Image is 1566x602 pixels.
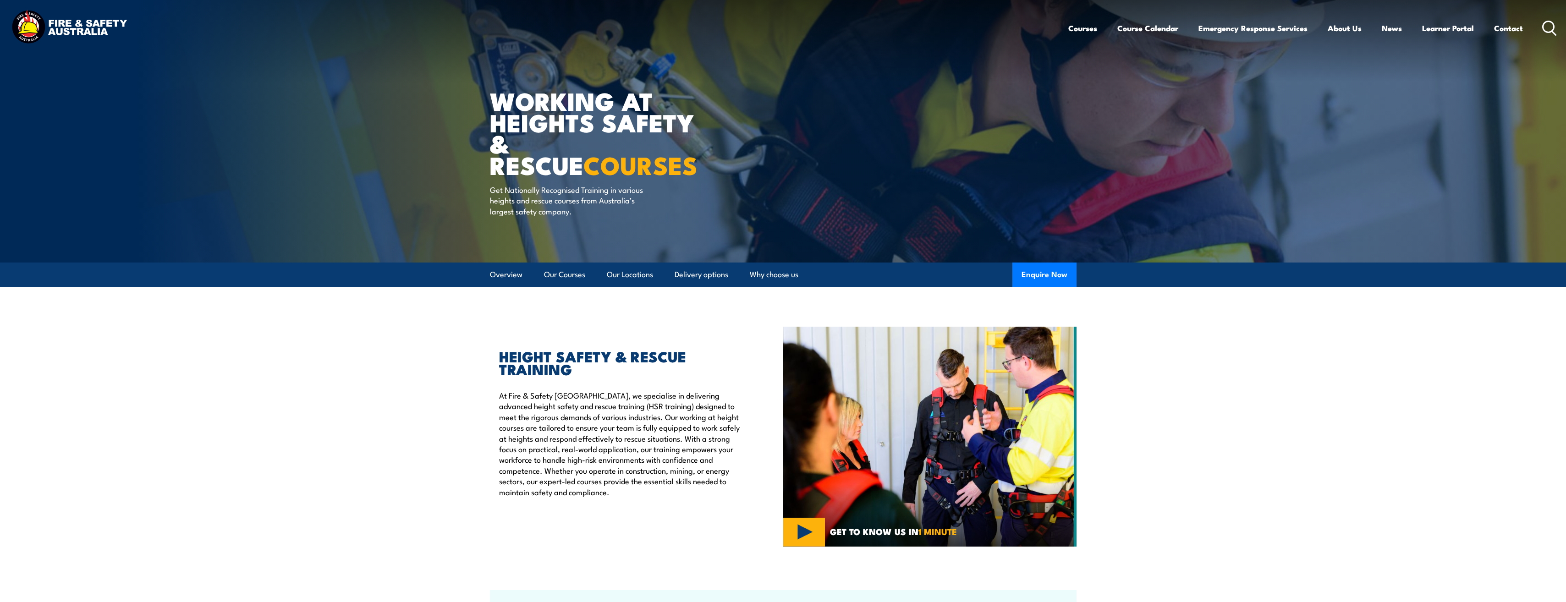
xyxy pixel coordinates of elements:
img: Fire & Safety Australia offer working at heights courses and training [783,327,1077,547]
a: Why choose us [750,263,798,287]
button: Enquire Now [1012,263,1077,287]
h1: WORKING AT HEIGHTS SAFETY & RESCUE [490,90,716,175]
a: Our Courses [544,263,585,287]
p: At Fire & Safety [GEOGRAPHIC_DATA], we specialise in delivering advanced height safety and rescue... [499,390,741,497]
a: Courses [1068,16,1097,40]
h2: HEIGHT SAFETY & RESCUE TRAINING [499,350,741,375]
a: Overview [490,263,522,287]
span: GET TO KNOW US IN [830,527,957,536]
a: News [1382,16,1402,40]
a: Learner Portal [1422,16,1474,40]
a: Our Locations [607,263,653,287]
p: Get Nationally Recognised Training in various heights and rescue courses from Australia’s largest... [490,184,657,216]
strong: 1 MINUTE [918,525,957,538]
a: Delivery options [675,263,728,287]
a: About Us [1328,16,1362,40]
a: Emergency Response Services [1198,16,1308,40]
strong: COURSES [583,145,698,183]
a: Course Calendar [1117,16,1178,40]
a: Contact [1494,16,1523,40]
